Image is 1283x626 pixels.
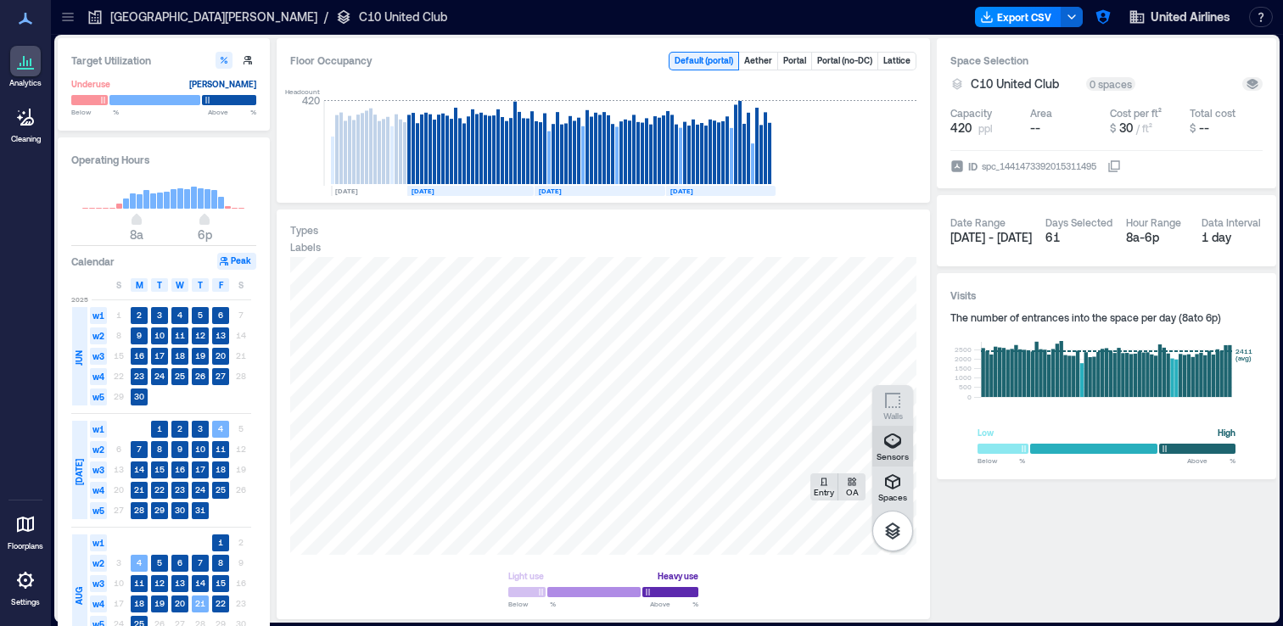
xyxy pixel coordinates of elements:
text: 17 [195,464,205,474]
span: 2025 [71,294,88,305]
h3: Visits [950,287,1263,304]
text: 18 [216,464,226,474]
tspan: 1000 [955,373,972,382]
text: 24 [154,371,165,381]
text: 8 [157,444,162,454]
text: 5 [198,310,203,320]
text: 15 [154,464,165,474]
text: 7 [198,557,203,567]
span: S [116,278,121,292]
text: 11 [175,330,185,340]
span: w1 [90,534,107,551]
p: Entry [814,487,834,497]
p: / [324,8,328,25]
button: Default (portal) [670,53,738,70]
p: Spaces [878,492,907,502]
span: Below % [71,107,119,117]
div: [PERSON_NAME] [189,75,256,92]
p: Sensors [877,451,909,461]
span: w1 [90,307,107,324]
span: S [238,278,244,292]
text: 1 [157,423,162,433]
span: w4 [90,595,107,612]
span: w3 [90,461,107,478]
text: 12 [195,330,205,340]
div: Capacity [950,106,992,120]
div: The number of entrances into the space per day ( 8a to 6p ) [950,310,1263,324]
div: Cost per ft² [1110,106,1162,120]
text: 20 [216,350,226,361]
span: w1 [90,421,107,438]
text: 7 [137,444,142,454]
div: 61 [1045,229,1112,246]
button: C10 United Club [971,75,1079,92]
div: Data Interval [1202,215,1261,229]
text: 18 [134,598,144,608]
span: / ft² [1136,122,1152,134]
div: Floor Occupancy [290,52,655,70]
button: Lattice [878,53,916,70]
span: M [136,278,143,292]
text: 11 [216,444,226,454]
text: 22 [154,484,165,495]
text: 19 [195,350,205,361]
p: [GEOGRAPHIC_DATA][PERSON_NAME] [110,8,317,25]
span: w5 [90,388,107,405]
span: [DATE] - [DATE] [950,230,1032,244]
div: spc_1441473392015311495 [980,158,1098,175]
span: 8a [130,227,143,242]
p: Walls [883,411,903,421]
text: 14 [195,578,205,588]
text: 20 [175,598,185,608]
div: Low [978,424,994,441]
div: Heavy use [658,567,698,584]
span: w2 [90,327,107,344]
p: Analytics [9,78,42,88]
text: 3 [198,423,203,433]
span: w4 [90,482,107,499]
span: United Airlines [1151,8,1230,25]
span: T [157,278,162,292]
p: OA [846,487,859,497]
div: Date Range [950,215,1006,229]
text: 6 [218,310,223,320]
text: 31 [195,505,205,515]
text: 21 [134,484,144,495]
h3: Calendar [71,253,115,270]
text: 8 [218,557,223,567]
a: Settings [5,560,46,612]
div: Underuse [71,75,110,92]
button: Spaces [872,467,913,507]
a: Cleaning [4,97,47,149]
button: 420 ppl [950,120,1023,137]
span: ID [968,158,978,175]
button: Walls [872,385,913,426]
text: 24 [195,484,205,495]
span: $ [1190,122,1196,134]
text: 21 [195,598,205,608]
h3: Target Utilization [71,52,256,69]
text: 13 [216,330,226,340]
button: Portal [778,53,811,70]
text: 29 [154,505,165,515]
span: JUN [72,350,86,366]
text: 12 [154,578,165,588]
text: 15 [216,578,226,588]
button: United Airlines [1123,3,1235,31]
h3: Operating Hours [71,151,256,168]
button: IDspc_1441473392015311495 [1107,159,1121,173]
text: 2 [137,310,142,320]
span: F [219,278,223,292]
span: AUG [72,587,86,605]
text: 25 [175,371,185,381]
tspan: 0 [967,393,972,401]
div: Area [1030,106,1052,120]
span: Above % [650,599,698,609]
div: 0 spaces [1086,77,1135,91]
span: -- [1030,120,1040,135]
text: 9 [177,444,182,454]
p: Floorplans [8,541,43,551]
div: High [1218,424,1235,441]
text: 27 [216,371,226,381]
text: 18 [175,350,185,361]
